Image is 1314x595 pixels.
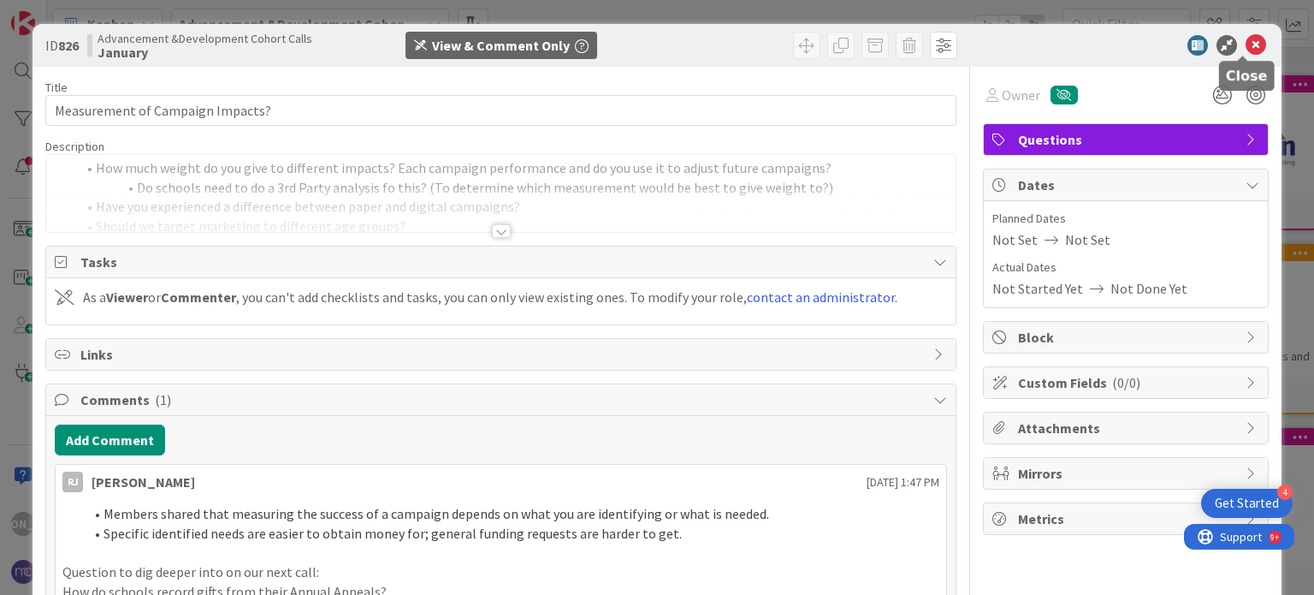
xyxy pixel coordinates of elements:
span: Links [80,344,924,365]
span: Attachments [1018,418,1237,438]
span: Not Set [992,229,1038,250]
li: Members shared that measuring the success of a campaign depends on what you are identifying or wh... [83,504,938,524]
span: Support [36,3,78,23]
label: Title [45,80,68,95]
span: Custom Fields [1018,372,1237,393]
b: Viewer [106,289,148,306]
b: Commenter [161,289,236,306]
div: Get Started [1215,495,1279,512]
span: Not Set [1065,229,1110,250]
button: Add Comment [55,425,165,455]
span: Advancement &Development Cohort Calls [98,32,312,45]
span: Actual Dates [992,259,1259,277]
p: Question to dig deeper into on our next call: [62,562,938,582]
span: Block [1018,327,1237,348]
span: Mirrors [1018,463,1237,484]
span: Dates [1018,175,1237,195]
li: Do schools need to do a 3rd Party analysis fo this? (To determine which measurement would be best... [75,178,946,198]
b: January [98,45,312,59]
span: Not Started Yet [992,278,1083,299]
span: ID [45,35,79,56]
span: Owner [1002,85,1040,105]
span: ( 0/0 ) [1112,374,1140,391]
span: ( 1 ) [155,391,171,408]
input: type card name here... [45,95,956,126]
span: Description [45,139,104,154]
span: Questions [1018,129,1237,150]
h5: Close [1226,68,1268,84]
li: How much weight do you give to different impacts? Each campaign performance and do you use it to ... [75,158,946,178]
span: Tasks [80,252,924,272]
div: [PERSON_NAME] [92,472,195,492]
span: Metrics [1018,509,1237,529]
span: Planned Dates [992,210,1259,228]
div: View & Comment Only [432,35,570,56]
div: Open Get Started checklist, remaining modules: 4 [1201,489,1293,518]
li: Specific identified needs are easier to obtain money for; general funding requests are harder to ... [83,524,938,544]
a: contact an administrator [747,289,895,306]
span: Not Done Yet [1110,278,1187,299]
div: 4 [1277,485,1293,500]
span: [DATE] 1:47 PM [867,473,939,491]
div: 9+ [86,7,95,21]
div: As a or , you can't add checklists and tasks, you can only view existing ones. To modify your rol... [83,287,897,307]
div: RJ [62,472,83,492]
b: 826 [58,37,79,54]
span: Comments [80,390,924,410]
